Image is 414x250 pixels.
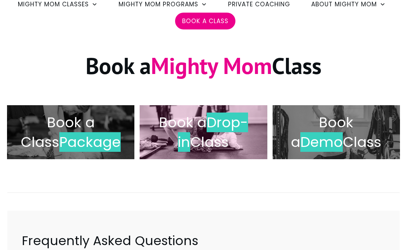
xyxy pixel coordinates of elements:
[151,51,272,80] span: Mighty Mom
[178,113,248,152] span: Drop-in
[291,113,353,152] span: Book a
[21,113,95,152] span: Book a Class
[300,132,343,152] span: Demo
[343,132,381,152] span: Class
[182,15,228,27] a: Book a Class
[147,113,260,152] h2: Book a Class
[59,132,121,152] span: Package
[7,51,400,89] h1: Book a Class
